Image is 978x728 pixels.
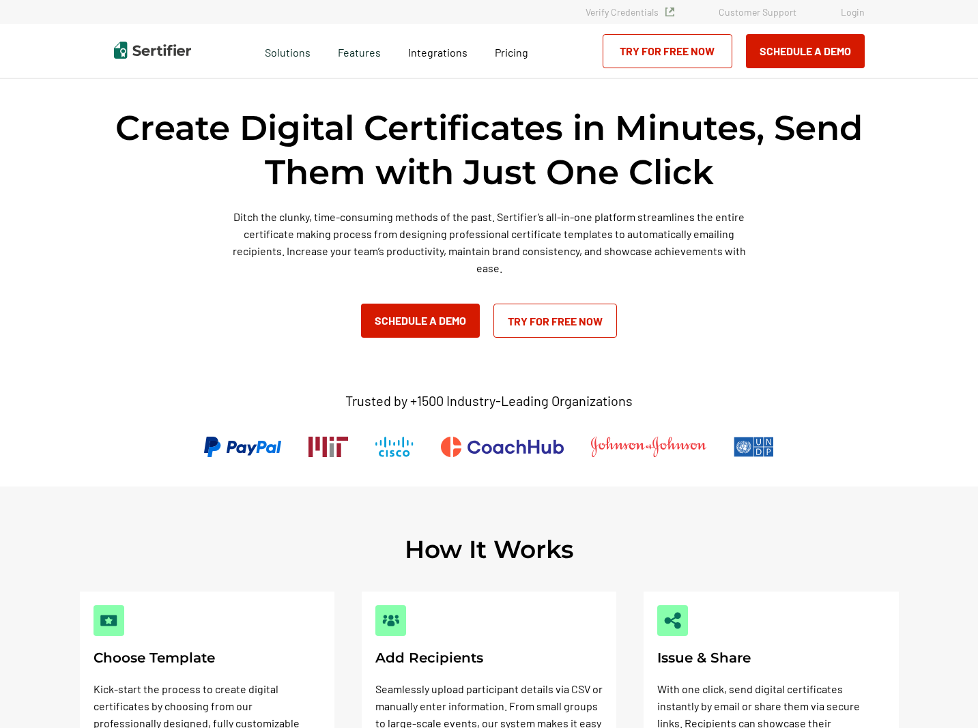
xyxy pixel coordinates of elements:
a: Login [841,6,865,18]
span: Features [338,42,381,59]
span: Integrations [408,46,468,59]
img: Issue & Share Image [664,612,681,629]
h1: Create Digital Certificates in Minutes, Send Them with Just One Click [114,106,865,194]
img: Choose Template Image [100,612,117,629]
a: Customer Support [719,6,796,18]
a: Pricing [495,42,528,59]
a: Integrations [408,42,468,59]
img: Sertifier | Digital Credentialing Platform [114,42,191,59]
img: Cisco [375,437,414,457]
span: Pricing [495,46,528,59]
h2: How It Works [405,534,574,564]
img: Verified [665,8,674,16]
p: Trusted by +1500 Industry-Leading Organizations [345,392,633,409]
img: Massachusetts Institute of Technology [308,437,348,457]
a: Try for Free Now [493,304,617,338]
img: Johnson & Johnson [591,437,706,457]
img: UNDP [734,437,774,457]
img: Add Recipients Image [382,612,399,629]
font: Verify Credentials [586,6,659,18]
img: PayPal [204,437,281,457]
h3: Choose Template [94,650,321,667]
span: Solutions [265,42,311,59]
h3: Add Recipients [375,650,603,667]
a: Verify Credentials [586,6,674,18]
img: CoachHub [441,437,564,457]
a: Try for Free Now [603,34,732,68]
p: Ditch the clunky, time-consuming methods of the past. Sertifier’s all-in-one platform streamlines... [227,208,752,276]
h3: Issue & Share [657,650,884,667]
